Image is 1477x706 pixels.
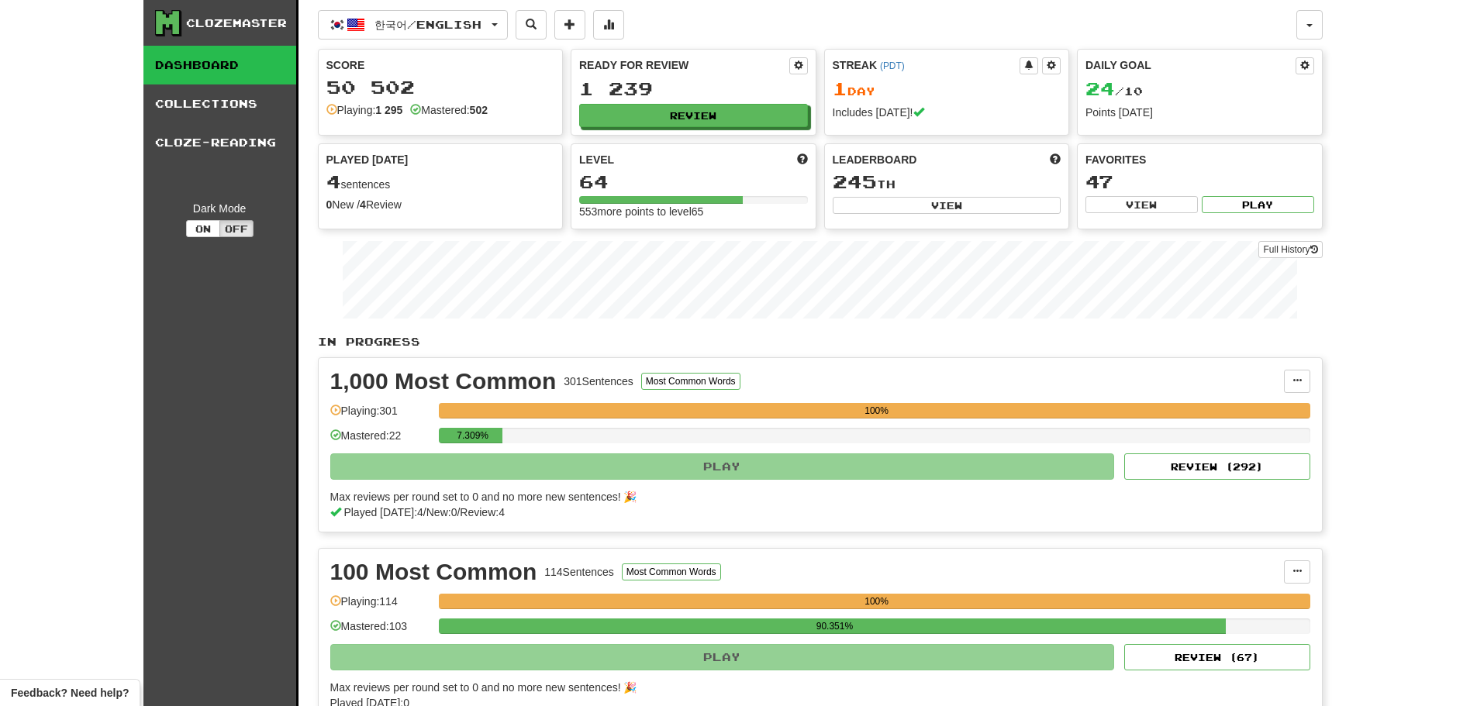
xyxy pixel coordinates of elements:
[579,57,789,73] div: Ready for Review
[443,428,502,443] div: 7.309%
[330,680,1301,695] div: Max reviews per round set to 0 and no more new sentences! 🎉
[641,373,740,390] button: Most Common Words
[579,104,808,127] button: Review
[579,152,614,167] span: Level
[330,403,431,429] div: Playing: 301
[833,105,1061,120] div: Includes [DATE]!
[470,104,488,116] strong: 502
[410,102,488,118] div: Mastered:
[330,644,1115,670] button: Play
[326,57,555,73] div: Score
[1085,152,1314,167] div: Favorites
[1085,57,1296,74] div: Daily Goal
[833,79,1061,99] div: Day
[326,102,403,118] div: Playing:
[579,172,808,191] div: 64
[11,685,129,701] span: Open feedback widget
[330,618,431,644] div: Mastered: 103
[186,15,287,31] div: Clozemaster
[1258,241,1322,258] a: Full History
[1085,105,1314,120] div: Points [DATE]
[579,204,808,219] div: 553 more points to level 65
[833,77,847,99] span: 1
[326,170,341,192] span: 4
[880,60,905,71] a: (PDT)
[326,152,409,167] span: Played [DATE]
[1124,453,1310,480] button: Review (292)
[579,79,808,98] div: 1 239
[326,77,555,97] div: 50 502
[330,370,557,393] div: 1,000 Most Common
[833,172,1061,192] div: th
[554,10,585,40] button: Add sentence to collection
[460,506,505,518] span: Review: 4
[1085,172,1314,191] div: 47
[443,594,1310,609] div: 100%
[186,220,220,237] button: On
[143,84,296,123] a: Collections
[219,220,254,237] button: Off
[622,563,721,580] button: Most Common Words
[143,123,296,162] a: Cloze-Reading
[1085,77,1115,99] span: 24
[1202,196,1314,213] button: Play
[330,594,431,619] div: Playing: 114
[443,403,1310,418] div: 100%
[833,197,1061,214] button: View
[1085,84,1143,98] span: / 10
[833,57,1020,73] div: Streak
[374,18,481,31] span: 한국어 / English
[423,506,426,518] span: /
[797,152,808,167] span: Score more points to level up
[544,564,614,580] div: 114 Sentences
[330,453,1115,480] button: Play
[375,104,402,116] strong: 1 295
[330,560,537,584] div: 100 Most Common
[1050,152,1061,167] span: This week in points, UTC
[833,170,877,192] span: 245
[426,506,457,518] span: New: 0
[155,201,285,216] div: Dark Mode
[326,172,555,192] div: sentences
[593,10,624,40] button: More stats
[326,198,333,211] strong: 0
[564,374,633,389] div: 301 Sentences
[833,152,917,167] span: Leaderboard
[330,428,431,453] div: Mastered: 22
[143,46,296,84] a: Dashboard
[343,506,423,518] span: Played [DATE]: 4
[516,10,547,40] button: Search sentences
[443,618,1226,634] div: 90.351%
[330,489,1301,505] div: Max reviews per round set to 0 and no more new sentences! 🎉
[457,506,460,518] span: /
[1085,196,1198,213] button: View
[326,197,555,212] div: New / Review
[360,198,366,211] strong: 4
[318,10,508,40] button: 한국어/English
[318,334,1323,350] p: In Progress
[1124,644,1310,670] button: Review (67)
